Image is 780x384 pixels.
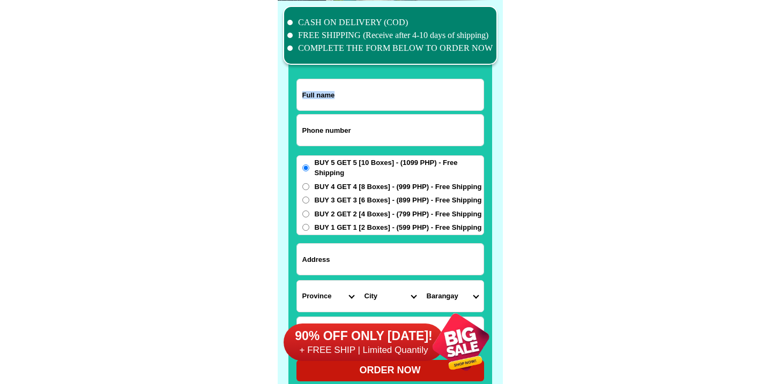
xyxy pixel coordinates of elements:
[297,244,484,275] input: Input address
[315,195,482,206] span: BUY 3 GET 3 [6 Boxes] - (899 PHP) - Free Shipping
[315,222,482,233] span: BUY 1 GET 1 [2 Boxes] - (599 PHP) - Free Shipping
[302,183,309,190] input: BUY 4 GET 4 [8 Boxes] - (999 PHP) - Free Shipping
[287,42,493,55] li: COMPLETE THE FORM BELOW TO ORDER NOW
[315,182,482,192] span: BUY 4 GET 4 [8 Boxes] - (999 PHP) - Free Shipping
[287,29,493,42] li: FREE SHIPPING (Receive after 4-10 days of shipping)
[302,164,309,171] input: BUY 5 GET 5 [10 Boxes] - (1099 PHP) - Free Shipping
[359,281,421,312] select: Select district
[421,281,484,312] select: Select commune
[315,157,484,178] span: BUY 5 GET 5 [10 Boxes] - (1099 PHP) - Free Shipping
[287,16,493,29] li: CASH ON DELIVERY (COD)
[302,197,309,204] input: BUY 3 GET 3 [6 Boxes] - (899 PHP) - Free Shipping
[284,344,444,356] h6: + FREE SHIP | Limited Quantily
[297,281,359,312] select: Select province
[297,115,484,146] input: Input phone_number
[284,328,444,344] h6: 90% OFF ONLY [DATE]!
[297,79,484,110] input: Input full_name
[302,224,309,231] input: BUY 1 GET 1 [2 Boxes] - (599 PHP) - Free Shipping
[302,210,309,217] input: BUY 2 GET 2 [4 Boxes] - (799 PHP) - Free Shipping
[315,209,482,220] span: BUY 2 GET 2 [4 Boxes] - (799 PHP) - Free Shipping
